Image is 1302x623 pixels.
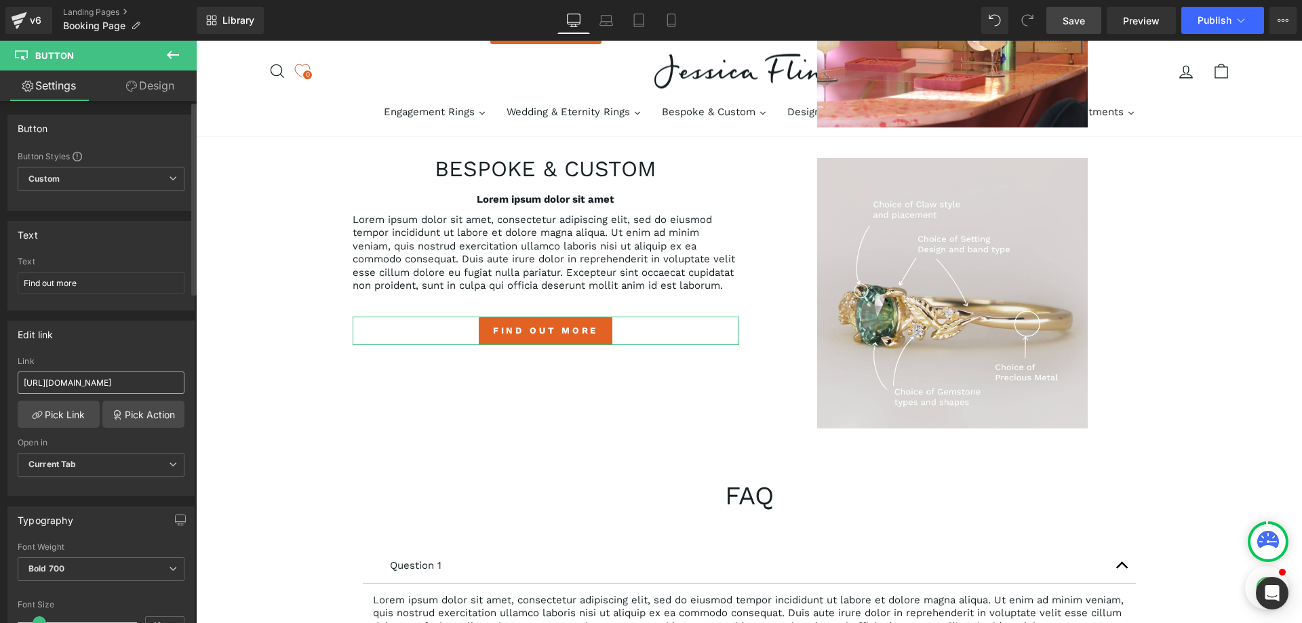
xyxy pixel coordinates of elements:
a: Desktop [557,7,590,34]
div: v6 [27,12,44,29]
span: Publish [1198,15,1231,26]
div: Button Styles [18,150,184,161]
a: Pick Link [18,401,100,428]
button: Publish [1181,7,1264,34]
span: Preview [1123,14,1160,28]
a: v6 [5,7,52,34]
b: Current Tab [28,459,77,469]
a: Preview [1107,7,1176,34]
span: Library [222,14,254,26]
span: Save [1063,14,1085,28]
a: Mobile [655,7,688,34]
button: Undo [981,7,1008,34]
h1: FAQ [157,442,950,468]
p: Lorem ipsum dolor sit amet, consectetur adipiscing elit, sed do eiusmod tempor incididunt ut labo... [177,553,930,593]
p: Question 1 [194,519,913,532]
strong: Lorem ipsum dolor sit amet [281,153,418,165]
div: Button [18,115,47,134]
button: Redo [1014,7,1041,34]
div: Text [18,257,184,266]
a: Laptop [590,7,623,34]
a: New Library [197,7,264,34]
div: Edit link [18,321,54,340]
span: Button [35,50,74,61]
b: Custom [28,174,60,185]
input: https://your-shop.myshopify.com [18,371,184,394]
div: Font Size [18,600,184,609]
p: Lorem ipsum dolor sit amet, consectetur adipiscing elit, sed do eiusmod tempor incididunt ut labo... [157,173,543,252]
b: Bold 700 [28,563,64,574]
a: Design [101,71,199,101]
span: Bespoke & Custom [239,115,460,141]
div: Link [18,357,184,366]
div: Open in [18,438,184,447]
span: Find out more [297,284,403,296]
a: Tablet [623,7,655,34]
a: Find out more [283,276,417,304]
a: Landing Pages [63,7,197,18]
button: More [1269,7,1297,34]
a: Pick Action [102,401,184,428]
div: Typography [18,507,73,526]
div: Font Weight [18,542,184,552]
div: Text [18,222,38,241]
div: Open Intercom Messenger [1256,577,1288,609]
span: Booking Page [63,20,125,31]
